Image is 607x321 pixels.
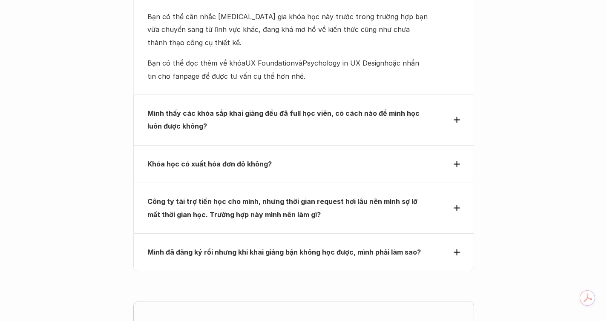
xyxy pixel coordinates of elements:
strong: Khóa học có xuất hóa đơn đỏ không? [147,160,272,168]
strong: Công ty tài trợ tiền học cho mình, nhưng thời gian request hơi lâu nên mình sợ lỡ mất thời gian h... [147,197,419,218]
strong: Mình đã đăng ký rồi nhưng khi khai giảng bận không học được, mình phải làm sao? [147,248,421,256]
p: Bạn có thể cân nhắc [MEDICAL_DATA] gia khóa học này trước trong trường hợp bạn vừa chuyển sang từ... [147,10,429,49]
strong: Mình thấy các khóa sắp khai giảng đều đã full học viên, có cách nào để mình học luôn được không? [147,109,421,130]
a: UX Foundation [245,59,295,67]
a: Psychology in UX Design [302,59,384,67]
p: Bạn có thể đọc thêm về khóa và hoặc nhắn tin cho fanpage để được tư vấn cụ thể hơn nhé. [147,57,429,83]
